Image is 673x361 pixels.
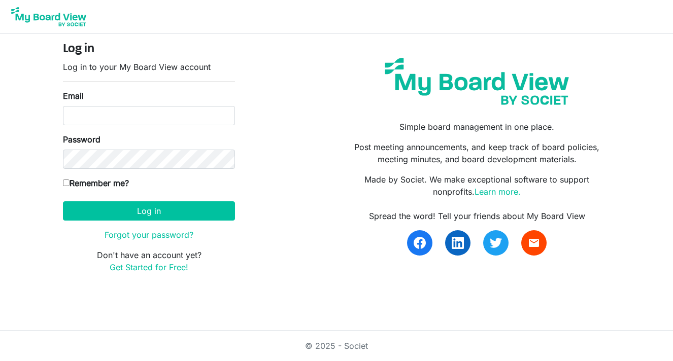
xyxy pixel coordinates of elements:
[8,4,89,29] img: My Board View Logo
[63,61,235,73] p: Log in to your My Board View account
[110,262,188,272] a: Get Started for Free!
[528,237,540,249] span: email
[305,341,368,351] a: © 2025 - Societ
[105,230,193,240] a: Forgot your password?
[63,90,84,102] label: Email
[344,210,610,222] div: Spread the word! Tell your friends about My Board View
[344,121,610,133] p: Simple board management in one place.
[63,249,235,273] p: Don't have an account yet?
[63,177,129,189] label: Remember me?
[63,133,100,146] label: Password
[490,237,502,249] img: twitter.svg
[414,237,426,249] img: facebook.svg
[63,42,235,57] h4: Log in
[63,179,70,186] input: Remember me?
[377,50,577,113] img: my-board-view-societ.svg
[344,173,610,198] p: Made by Societ. We make exceptional software to support nonprofits.
[521,230,547,256] a: email
[452,237,464,249] img: linkedin.svg
[63,201,235,221] button: Log in
[344,141,610,165] p: Post meeting announcements, and keep track of board policies, meeting minutes, and board developm...
[475,187,521,197] a: Learn more.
